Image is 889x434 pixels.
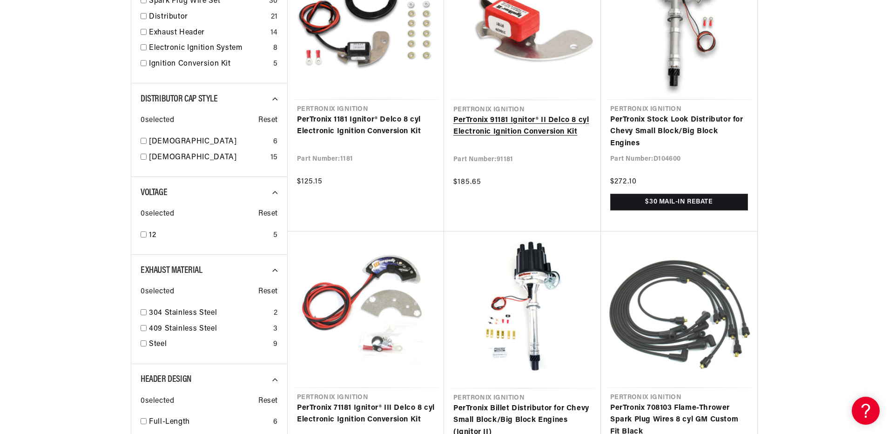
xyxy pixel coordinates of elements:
div: 6 [273,136,278,148]
div: 5 [273,230,278,242]
a: Exhaust Header [149,27,267,39]
a: Full-Length [149,416,269,428]
a: Electronic Ignition System [149,42,269,54]
div: 14 [270,27,278,39]
a: PerTronix 1181 Ignitor® Delco 8 cyl Electronic Ignition Conversion Kit [297,114,435,138]
a: Ignition Conversion Kit [149,58,269,70]
a: PerTronix Stock Look Distributor for Chevy Small Block/Big Block Engines [610,114,748,150]
span: Distributor Cap Style [141,95,218,104]
a: PerTronix 71181 Ignitor® III Delco 8 cyl Electronic Ignition Conversion Kit [297,402,435,426]
a: PerTronix 91181 Ignitor® II Delco 8 cyl Electronic Ignition Conversion Kit [453,115,592,138]
div: 21 [271,11,278,23]
a: [DEMOGRAPHIC_DATA] [149,152,267,164]
span: 0 selected [141,286,174,298]
div: 9 [273,339,278,351]
span: 0 selected [141,115,174,127]
span: 0 selected [141,395,174,407]
div: 5 [273,58,278,70]
span: Reset [258,395,278,407]
div: 2 [274,307,278,319]
span: Reset [258,208,278,220]
span: Header Design [141,375,192,384]
div: 8 [273,42,278,54]
span: 0 selected [141,208,174,220]
a: 304 Stainless Steel [149,307,270,319]
span: Exhaust Material [141,266,202,275]
a: 12 [149,230,269,242]
span: Reset [258,115,278,127]
div: 3 [273,323,278,335]
span: Voltage [141,188,167,197]
div: 15 [270,152,278,164]
div: 6 [273,416,278,428]
a: Steel [149,339,269,351]
a: 409 Stainless Steel [149,323,269,335]
a: Distributor [149,11,267,23]
span: Reset [258,286,278,298]
a: [DEMOGRAPHIC_DATA] [149,136,269,148]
